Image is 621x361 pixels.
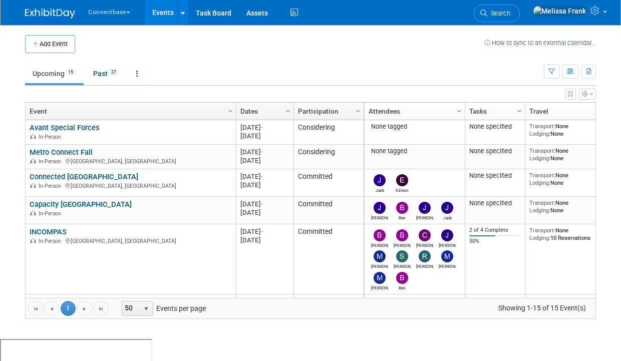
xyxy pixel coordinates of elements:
[293,169,364,197] td: Committed
[30,134,36,139] img: In-Person Event
[394,241,411,248] div: Brian Duffner
[284,107,292,115] span: Column Settings
[394,262,411,269] div: Steve Leavitt
[529,130,550,137] span: Lodging:
[439,262,456,269] div: Matt Clark
[77,301,92,316] a: Go to the next page
[261,124,263,131] span: -
[142,305,150,313] span: select
[30,236,231,245] div: [GEOGRAPHIC_DATA], [GEOGRAPHIC_DATA]
[240,181,289,189] div: [DATE]
[293,294,364,322] td: Committed
[416,241,434,248] div: Colleen Gallagher
[30,227,67,236] a: INCOMPAS
[65,69,76,76] span: 15
[261,228,263,235] span: -
[30,123,100,132] a: Avant Special Forces
[441,229,453,241] img: John Reumann
[529,172,601,186] div: None None
[39,158,64,165] span: In-Person
[240,132,289,140] div: [DATE]
[374,250,386,262] img: Mary Ann Rose
[469,123,521,131] div: None specified
[529,227,555,234] span: Transport:
[487,10,510,17] span: Search
[419,229,431,241] img: Colleen Gallagher
[240,123,289,132] div: [DATE]
[369,123,461,131] div: None tagged
[30,157,231,165] div: [GEOGRAPHIC_DATA], [GEOGRAPHIC_DATA]
[371,214,389,220] div: John Giblin
[25,64,84,83] a: Upcoming15
[44,301,59,316] a: Go to the previous page
[32,305,40,313] span: Go to the first page
[293,197,364,224] td: Committed
[469,227,521,234] div: 2 of 4 Complete
[39,134,64,140] span: In-Person
[374,202,386,214] img: John Giblin
[396,229,408,241] img: Brian Duffner
[469,199,521,207] div: None specified
[298,103,357,120] a: Participation
[529,297,555,304] span: Transport:
[39,238,64,244] span: In-Person
[469,103,518,120] a: Tasks
[240,208,289,217] div: [DATE]
[30,200,132,209] a: Capacity [GEOGRAPHIC_DATA]
[529,103,598,120] a: Travel
[39,183,64,189] span: In-Person
[469,238,521,245] div: 50%
[94,301,109,316] a: Go to the last page
[369,147,461,155] div: None tagged
[261,173,263,180] span: -
[240,156,289,165] div: [DATE]
[529,155,550,162] span: Lodging:
[293,145,364,169] td: Considering
[86,64,127,83] a: Past27
[529,147,601,162] div: None None
[61,301,76,316] span: 1
[48,305,56,313] span: Go to the previous page
[97,305,105,313] span: Go to the last page
[469,172,521,180] div: None specified
[419,202,431,214] img: James Grant
[30,103,229,120] a: Event
[474,5,520,22] a: Search
[28,301,43,316] a: Go to the first page
[261,148,263,156] span: -
[529,123,601,137] div: None None
[354,107,362,115] span: Column Settings
[374,174,386,186] img: Jack Davey
[469,147,521,155] div: None specified
[489,301,595,315] span: Showing 1-15 of 15 Event(s)
[533,6,586,17] img: Melissa Frank
[225,103,236,118] a: Column Settings
[371,186,389,193] div: Jack Davey
[240,172,289,181] div: [DATE]
[416,262,434,269] div: Roger Castillo
[240,227,289,236] div: [DATE]
[226,107,234,115] span: Column Settings
[396,202,408,214] img: Ben Edmond
[529,297,601,311] div: None None
[39,210,64,217] span: In-Person
[25,35,75,53] button: Add Event
[594,103,605,118] a: Column Settings
[515,107,523,115] span: Column Settings
[441,202,453,214] img: Jack Davey
[30,158,36,163] img: In-Person Event
[240,236,289,244] div: [DATE]
[529,172,555,179] span: Transport:
[30,297,65,306] a: MEF - GNE
[439,214,456,220] div: Jack Davey
[529,207,550,214] span: Lodging:
[396,250,408,262] img: Steve Leavitt
[394,284,411,290] div: Ben Edmond
[374,229,386,241] img: Brian Maggiacomo
[374,272,386,284] img: Maria Sterck
[240,103,287,120] a: Dates
[108,69,119,76] span: 27
[529,234,550,241] span: Lodging:
[439,241,456,248] div: John Reumann
[454,103,465,118] a: Column Settings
